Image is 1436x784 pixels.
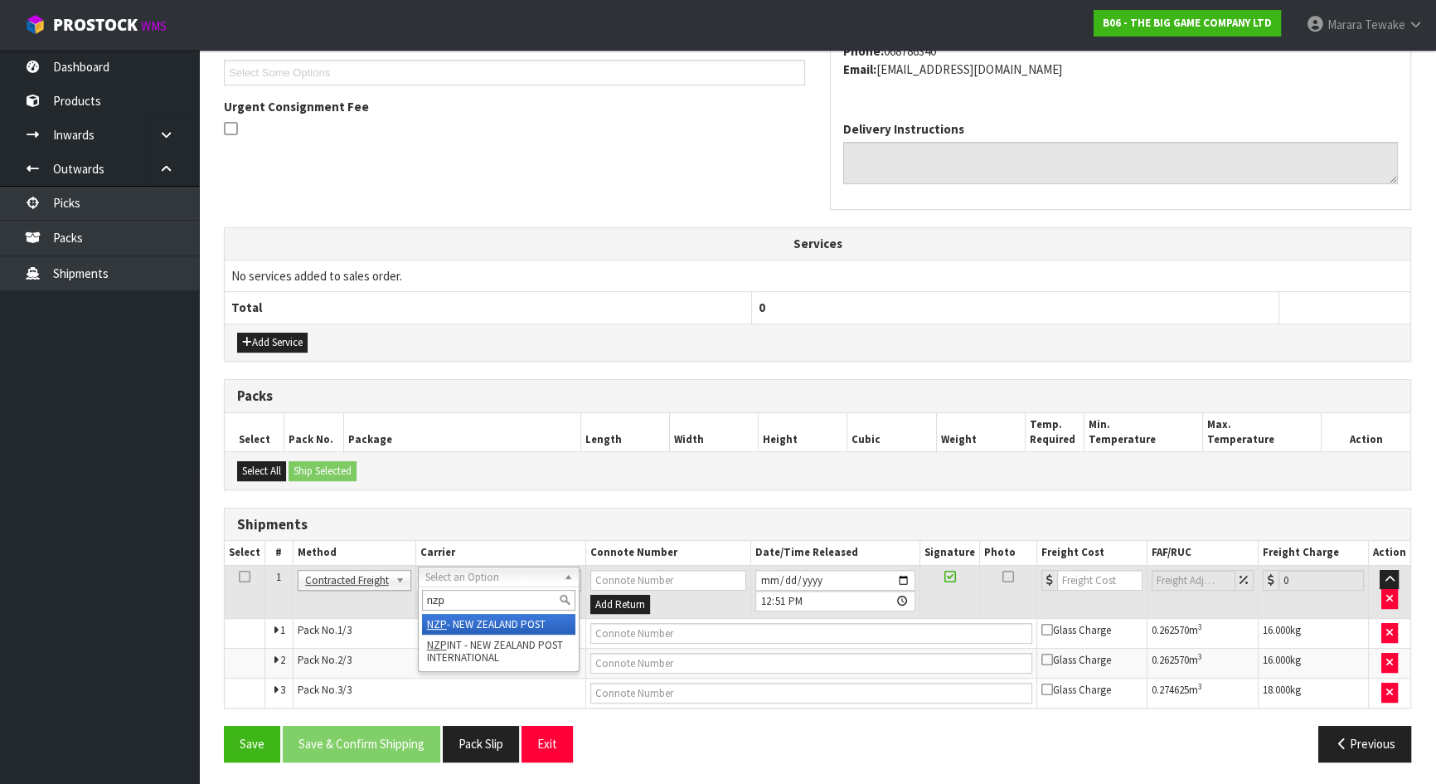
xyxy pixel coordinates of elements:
[289,461,357,481] button: Ship Selected
[141,18,167,34] small: WMS
[1084,413,1203,452] th: Min. Temperature
[1152,653,1189,667] span: 0.262570
[843,42,1398,78] address: 068786340 [EMAIL_ADDRESS][DOMAIN_NAME]
[422,614,575,635] li: - NEW ZEALAND POST
[1094,10,1281,37] a: B06 - THE BIG GAME COMPANY LTD
[1263,623,1290,637] span: 16.000
[759,413,847,452] th: Height
[980,541,1037,565] th: Photo
[750,541,919,565] th: Date/Time Released
[920,541,980,565] th: Signature
[305,571,389,591] span: Contracted Freight
[225,413,284,452] th: Select
[225,260,1410,291] td: No services added to sales order.
[1147,679,1259,709] td: m
[590,653,1032,674] input: Connote Number
[585,541,750,565] th: Connote Number
[522,726,573,762] button: Exit
[224,98,369,115] label: Urgent Consignment Fee
[1147,541,1259,565] th: FAF/RUC
[293,679,585,709] td: Pack No.
[427,638,447,652] em: NZP
[337,653,352,667] span: 2/3
[590,623,1032,644] input: Connote Number
[1203,413,1322,452] th: Max. Temperature
[443,726,519,762] button: Pack Slip
[425,567,557,587] span: Select an Option
[337,623,352,637] span: 1/3
[276,570,281,584] span: 1
[422,635,575,668] li: INT - NEW ZEALAND POST INTERNATIONAL
[225,228,1410,260] th: Services
[1259,619,1369,649] td: kg
[25,14,46,35] img: cube-alt.png
[1025,413,1084,452] th: Temp. Required
[237,388,1398,404] h3: Packs
[1318,726,1411,762] button: Previous
[843,61,876,77] strong: email
[1147,619,1259,649] td: m
[224,726,280,762] button: Save
[590,683,1032,704] input: Connote Number
[237,461,286,481] button: Select All
[1103,16,1272,30] strong: B06 - THE BIG GAME COMPANY LTD
[237,517,1398,533] h3: Shipments
[843,43,884,59] strong: phone
[1263,653,1290,667] span: 16.000
[337,683,352,697] span: 3/3
[415,541,585,565] th: Carrier
[843,120,964,138] label: Delivery Instructions
[1057,570,1142,591] input: Freight Cost
[1198,621,1202,632] sup: 3
[284,413,344,452] th: Pack No.
[237,333,308,353] button: Add Service
[590,595,650,615] button: Add Return
[343,413,580,452] th: Package
[847,413,936,452] th: Cubic
[1259,541,1369,565] th: Freight Charge
[1278,570,1364,591] input: Freight Charge
[427,617,447,631] em: NZP
[1041,623,1111,637] span: Glass Charge
[1259,649,1369,679] td: kg
[1322,413,1410,452] th: Action
[1259,679,1369,709] td: kg
[669,413,758,452] th: Width
[1152,683,1189,697] span: 0.274625
[265,541,294,565] th: #
[1041,653,1111,667] span: Glass Charge
[936,413,1025,452] th: Weight
[225,541,265,565] th: Select
[1198,681,1202,692] sup: 3
[1368,541,1410,565] th: Action
[293,541,415,565] th: Method
[280,683,285,697] span: 3
[283,726,440,762] button: Save & Confirm Shipping
[1327,17,1362,32] span: Marara
[1152,570,1236,591] input: Freight Adjustment
[53,14,138,36] span: ProStock
[280,623,285,637] span: 1
[293,619,585,649] td: Pack No.
[590,570,746,591] input: Connote Number
[580,413,669,452] th: Length
[1263,683,1290,697] span: 18.000
[1152,623,1189,637] span: 0.262570
[1036,541,1147,565] th: Freight Cost
[293,649,585,679] td: Pack No.
[225,292,752,324] th: Total
[1041,683,1111,697] span: Glass Charge
[280,653,285,667] span: 2
[1198,651,1202,662] sup: 3
[1365,17,1405,32] span: Tewake
[1147,649,1259,679] td: m
[759,299,765,315] span: 0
